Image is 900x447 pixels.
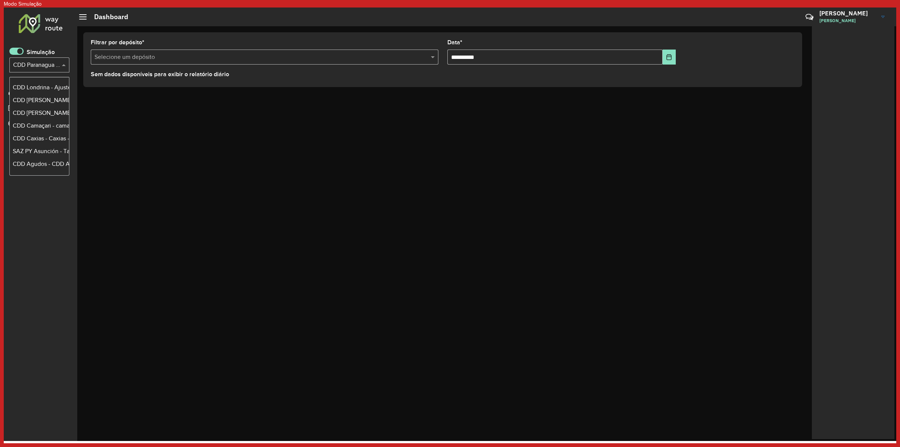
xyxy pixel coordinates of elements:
h3: [PERSON_NAME] [819,10,876,17]
div: CDD Salvador - Bomfim [13,96,66,105]
div: CDD Caxias - Caxias - Integração [13,134,66,143]
label: Filtrar por depósito [91,38,144,47]
a: [PERSON_NAME][PERSON_NAME] [819,7,890,27]
div: CDD Salvador - Bonfim - OK [13,108,66,117]
ng-dropdown-panel: Options list [9,77,69,176]
label: Sem dados disponíveis para exibir o relatório diário [91,70,229,79]
button: Choose Date [663,50,676,65]
div: SAZ PY Asunción - Tanda 1 - CDA Tanda 1 [13,147,66,156]
div: CDD Camaçari - camaçari van oficial [13,121,66,130]
ng-select: CDD Paranagua - Teste Algoritmo PyVRP [9,57,69,72]
a: Roteirizador [4,85,58,100]
div: CDD Agudos - CDD Agudos - Perfil Ideal [13,160,66,169]
h2: Dashboard [87,13,128,21]
label: Data [447,38,462,47]
div: CDD Londrina - Ajustes Footprint [13,83,66,92]
label: Simulação [27,48,55,57]
a: Cadastros [4,101,52,116]
span: [PERSON_NAME] [819,17,876,24]
a: Tático [4,116,43,131]
a: Contato Rápido [801,9,817,25]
